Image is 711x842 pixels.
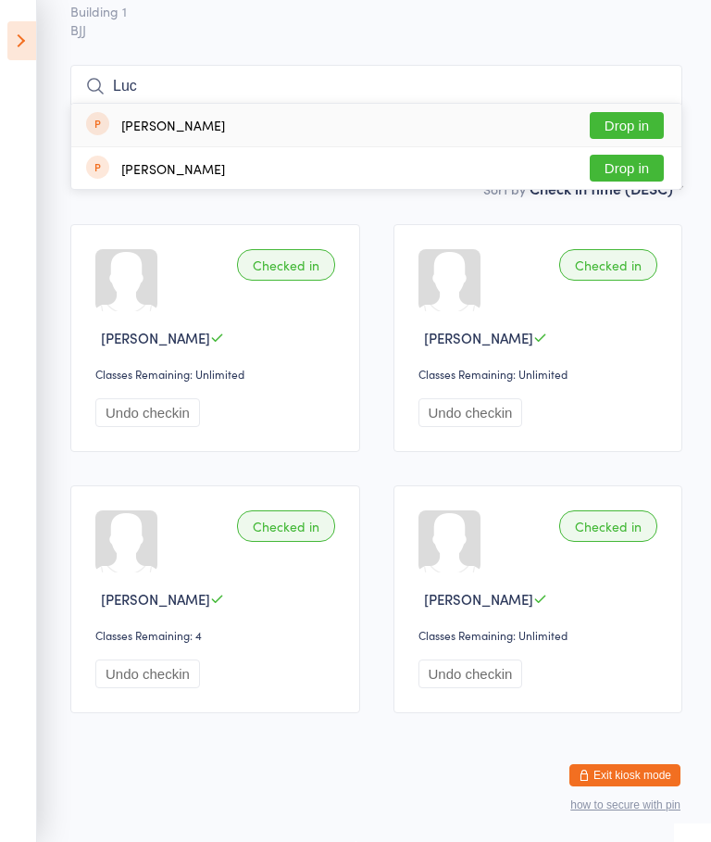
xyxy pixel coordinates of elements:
span: [PERSON_NAME] [101,328,210,347]
div: Classes Remaining: 4 [95,627,341,643]
button: Undo checkin [95,398,200,427]
button: Undo checkin [418,660,523,688]
div: Classes Remaining: Unlimited [418,366,664,382]
input: Search [70,65,682,107]
div: Classes Remaining: Unlimited [418,627,664,643]
span: [PERSON_NAME] [101,589,210,609]
span: [PERSON_NAME] [424,328,533,347]
div: [PERSON_NAME] [121,161,225,176]
div: [PERSON_NAME] [121,118,225,132]
span: [PERSON_NAME] [424,589,533,609]
span: BJJ [70,20,682,39]
div: Checked in [237,249,335,281]
span: Building 1 [70,2,654,20]
div: Checked in [559,249,657,281]
button: Drop in [590,112,664,139]
div: Checked in [237,510,335,542]
button: Undo checkin [95,660,200,688]
div: Classes Remaining: Unlimited [95,366,341,382]
button: Drop in [590,155,664,182]
button: how to secure with pin [570,798,680,811]
button: Undo checkin [418,398,523,427]
button: Exit kiosk mode [569,764,680,786]
div: Checked in [559,510,657,542]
